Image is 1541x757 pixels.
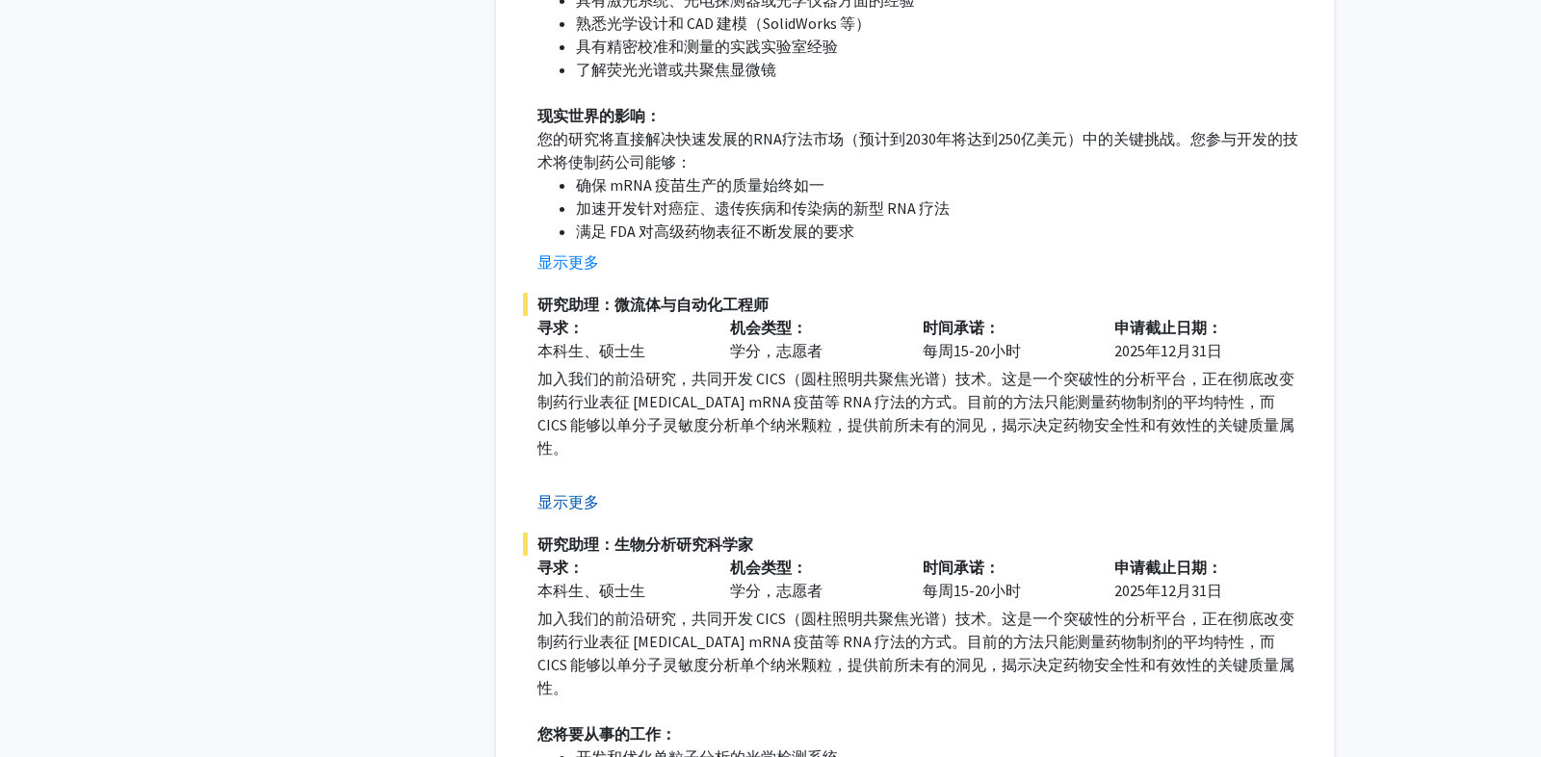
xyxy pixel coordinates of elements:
font: 具有精密校准和测量的实践实验室经验 [576,37,838,56]
font: 您将要从事的工作： [537,724,676,744]
font: 满足 FDA 对高级药物表征不断发展的要求 [576,222,854,241]
font: 您的研究将直接解决快速发展的RNA疗法市场（预计到2030年将达到250亿美元）中的关键挑战。您参与开发的技术将使制药公司能够： [537,129,1298,171]
font: 研究助理：生物分析研究科学家 [537,535,753,554]
font: 申请截止日期： [1114,558,1222,577]
font: 每周15-20小时 [923,581,1021,600]
font: 本科生、硕士生 [537,341,645,360]
font: 2025年12月31日 [1114,341,1222,360]
font: 2025年12月31日 [1114,581,1222,600]
font: 显示更多 [537,492,599,511]
button: 显示更多 [537,250,599,274]
font: 寻求： [537,558,584,577]
font: 每周15-20小时 [923,341,1021,360]
font: 机会类型： [730,318,807,337]
font: 时间承诺： [923,558,1000,577]
font: 研究助理：微流体与自动化工程师 [537,295,769,314]
button: 显示更多 [537,490,599,513]
font: 加入我们的前沿研究，共同开发 CICS（圆柱照明共聚焦光谱）技术。这是一个突破性的分析平台，正在彻底改变制药行业表征 [MEDICAL_DATA] mRNA 疫苗等 RNA 疗法的方式。目前的方... [537,609,1294,697]
font: 机会类型： [730,558,807,577]
font: 申请截止日期： [1114,318,1222,337]
font: 时间承诺： [923,318,1000,337]
font: 加速开发针对癌症、遗传疾病和传染病的新型 RNA 疗法 [576,198,950,218]
font: 本科生、硕士生 [537,581,645,600]
font: 现实世界的影响： [537,106,661,125]
font: 寻求： [537,318,584,337]
font: 确保 mRNA 疫苗生产的质量始终如一 [576,175,824,195]
font: 了解荧光光谱或共聚焦显微镜 [576,60,776,79]
font: 显示更多 [537,252,599,272]
font: 熟悉光学设计和 CAD 建模（SolidWorks 等） [576,13,871,33]
iframe: 聊天 [14,670,82,743]
font: 学分，志愿者 [730,341,823,360]
font: 学分，志愿者 [730,581,823,600]
font: 加入我们的前沿研究，共同开发 CICS（圆柱照明共聚焦光谱）技术。这是一个突破性的分析平台，正在彻底改变制药行业表征 [MEDICAL_DATA] mRNA 疫苗等 RNA 疗法的方式。目前的方... [537,369,1294,457]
